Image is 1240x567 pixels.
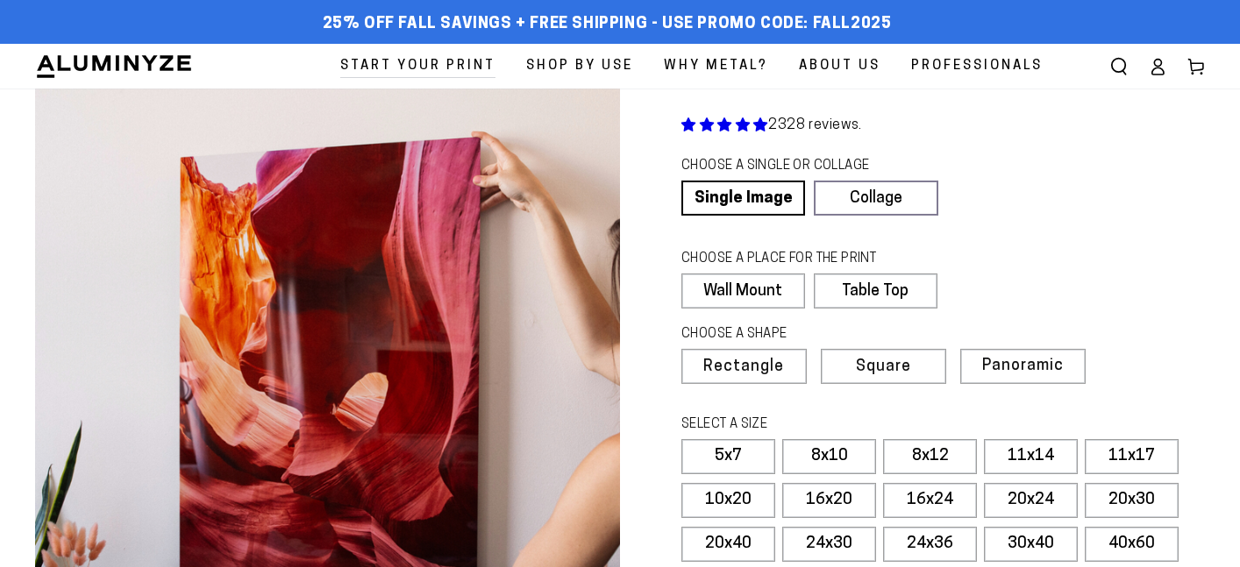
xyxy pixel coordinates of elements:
[340,54,495,78] span: Start Your Print
[883,439,977,474] label: 8x12
[681,325,923,344] legend: CHOOSE A SHAPE
[911,54,1043,78] span: Professionals
[35,53,193,80] img: Aluminyze
[664,54,768,78] span: Why Metal?
[681,527,775,562] label: 20x40
[681,250,921,269] legend: CHOOSE A PLACE FOR THE PRINT
[984,483,1078,518] label: 20x24
[1085,483,1179,518] label: 20x30
[1100,47,1138,86] summary: Search our site
[513,44,646,89] a: Shop By Use
[984,439,1078,474] label: 11x14
[681,439,775,474] label: 5x7
[786,44,894,89] a: About Us
[883,527,977,562] label: 24x36
[681,181,805,216] a: Single Image
[1085,439,1179,474] label: 11x17
[856,359,911,375] span: Square
[526,54,633,78] span: Shop By Use
[681,157,922,176] legend: CHOOSE A SINGLE OR COLLAGE
[982,358,1064,374] span: Panoramic
[681,483,775,518] label: 10x20
[703,359,784,375] span: Rectangle
[883,483,977,518] label: 16x24
[814,181,937,216] a: Collage
[984,527,1078,562] label: 30x40
[782,483,876,518] label: 16x20
[782,527,876,562] label: 24x30
[1085,527,1179,562] label: 40x60
[799,54,880,78] span: About Us
[327,44,509,89] a: Start Your Print
[681,415,988,435] legend: SELECT A SIZE
[782,439,876,474] label: 8x10
[651,44,781,89] a: Why Metal?
[681,273,805,308] label: Wall Mount
[898,44,1056,89] a: Professionals
[323,15,892,34] span: 25% off FALL Savings + Free Shipping - Use Promo Code: FALL2025
[814,273,937,308] label: Table Top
